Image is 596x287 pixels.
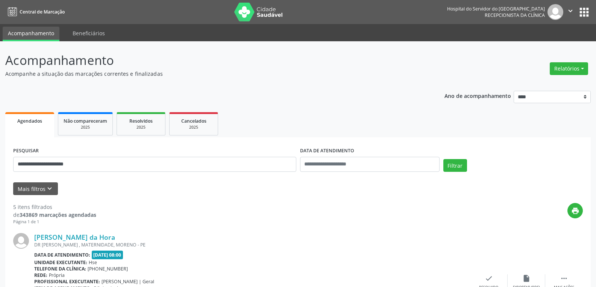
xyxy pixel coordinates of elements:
a: Beneficiários [67,27,110,40]
label: DATA DE ATENDIMENTO [300,145,354,157]
div: 2025 [64,125,107,130]
span: [PERSON_NAME] | Geral [102,278,154,285]
div: de [13,211,96,219]
b: Data de atendimento: [34,252,90,258]
span: Resolvidos [129,118,153,124]
p: Acompanhe a situação das marcações correntes e finalizadas [5,70,415,78]
p: Acompanhamento [5,51,415,70]
button: print [567,203,583,218]
span: Hse [89,259,97,266]
span: Central de Marcação [20,9,65,15]
label: PESQUISAR [13,145,39,157]
div: 2025 [122,125,160,130]
div: 2025 [175,125,212,130]
b: Unidade executante: [34,259,87,266]
div: DR [PERSON_NAME] , MATERNIDADE, MORENO - PE [34,242,470,248]
b: Rede: [34,272,47,278]
button: Relatórios [550,62,588,75]
b: Profissional executante: [34,278,100,285]
button: Filtrar [443,159,467,172]
b: Telefone da clínica: [34,266,86,272]
div: 5 itens filtrados [13,203,96,211]
span: [DATE] 08:00 [92,251,123,259]
a: Acompanhamento [3,27,59,41]
i: check [485,274,493,282]
p: Ano de acompanhamento [444,91,511,100]
span: Recepcionista da clínica [485,12,545,18]
i:  [566,7,575,15]
span: Própria [49,272,65,278]
button: apps [578,6,591,19]
a: [PERSON_NAME] da Hora [34,233,115,241]
a: Central de Marcação [5,6,65,18]
button: Mais filtroskeyboard_arrow_down [13,182,58,195]
span: [PHONE_NUMBER] [88,266,128,272]
div: Hospital do Servidor do [GEOGRAPHIC_DATA] [447,6,545,12]
img: img [547,4,563,20]
i: insert_drive_file [522,274,531,282]
div: Página 1 de 1 [13,219,96,225]
span: Não compareceram [64,118,107,124]
span: Cancelados [181,118,206,124]
strong: 343869 marcações agendadas [20,211,96,218]
button:  [563,4,578,20]
i: keyboard_arrow_down [45,185,54,193]
i: print [571,207,579,215]
img: img [13,233,29,249]
i:  [560,274,568,282]
span: Agendados [17,118,42,124]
